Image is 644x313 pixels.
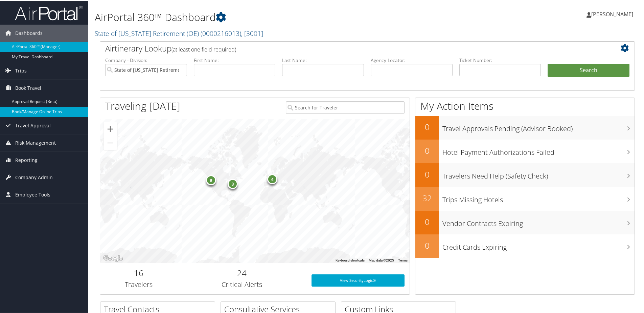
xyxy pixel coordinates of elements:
button: Zoom out [103,135,117,149]
h1: AirPortal 360™ Dashboard [95,9,458,24]
h3: Travelers Need Help (Safety Check) [442,167,635,180]
h2: 32 [415,192,439,203]
h3: Trips Missing Hotels [442,191,635,204]
button: Search [548,63,629,77]
a: 0Hotel Payment Authorizations Failed [415,139,635,163]
h2: 0 [415,239,439,251]
span: Trips [15,62,27,79]
span: Map data ©2025 [369,258,394,262]
span: Company Admin [15,168,53,185]
a: 0Vendor Contracts Expiring [415,210,635,234]
label: First Name: [194,56,276,63]
span: (at least one field required) [171,45,236,53]
button: Zoom in [103,122,117,135]
a: 32Trips Missing Hotels [415,186,635,210]
label: Company - Division: [105,56,187,63]
div: 9 [206,174,216,184]
img: Google [102,253,124,262]
img: airportal-logo.png [15,4,83,20]
span: Dashboards [15,24,43,41]
label: Ticket Number: [459,56,541,63]
span: Employee Tools [15,186,50,203]
h1: My Action Items [415,98,635,112]
div: 3 [228,178,238,188]
a: Open this area in Google Maps (opens a new window) [102,253,124,262]
h2: 0 [415,121,439,132]
label: Agency Locator: [371,56,453,63]
a: 0Travel Approvals Pending (Advisor Booked) [415,115,635,139]
h3: Credit Cards Expiring [442,238,635,251]
h2: 24 [183,267,301,278]
h1: Traveling [DATE] [105,98,180,112]
h3: Hotel Payment Authorizations Failed [442,144,635,156]
button: Keyboard shortcuts [336,257,365,262]
input: Search for Traveler [286,101,405,113]
span: , [ 3001 ] [241,28,263,37]
div: 4 [267,173,277,184]
span: Travel Approval [15,117,51,133]
a: 0Credit Cards Expiring [415,234,635,257]
span: Risk Management [15,134,56,151]
span: Book Travel [15,79,41,96]
a: State of [US_STATE] Retirement (OE) [95,28,263,37]
h3: Travelers [105,279,172,289]
span: Reporting [15,151,38,168]
h2: 16 [105,267,172,278]
a: 0Travelers Need Help (Safety Check) [415,163,635,186]
a: View SecurityLogic® [312,274,405,286]
h3: Critical Alerts [183,279,301,289]
a: Terms (opens in new tab) [398,258,408,262]
a: [PERSON_NAME] [586,3,640,24]
h3: Travel Approvals Pending (Advisor Booked) [442,120,635,133]
label: Last Name: [282,56,364,63]
h2: 0 [415,168,439,180]
h3: Vendor Contracts Expiring [442,215,635,228]
h2: Airtinerary Lookup [105,42,585,54]
span: [PERSON_NAME] [591,10,633,17]
h2: 0 [415,215,439,227]
h2: 0 [415,144,439,156]
span: ( 0000216013 ) [201,28,241,37]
